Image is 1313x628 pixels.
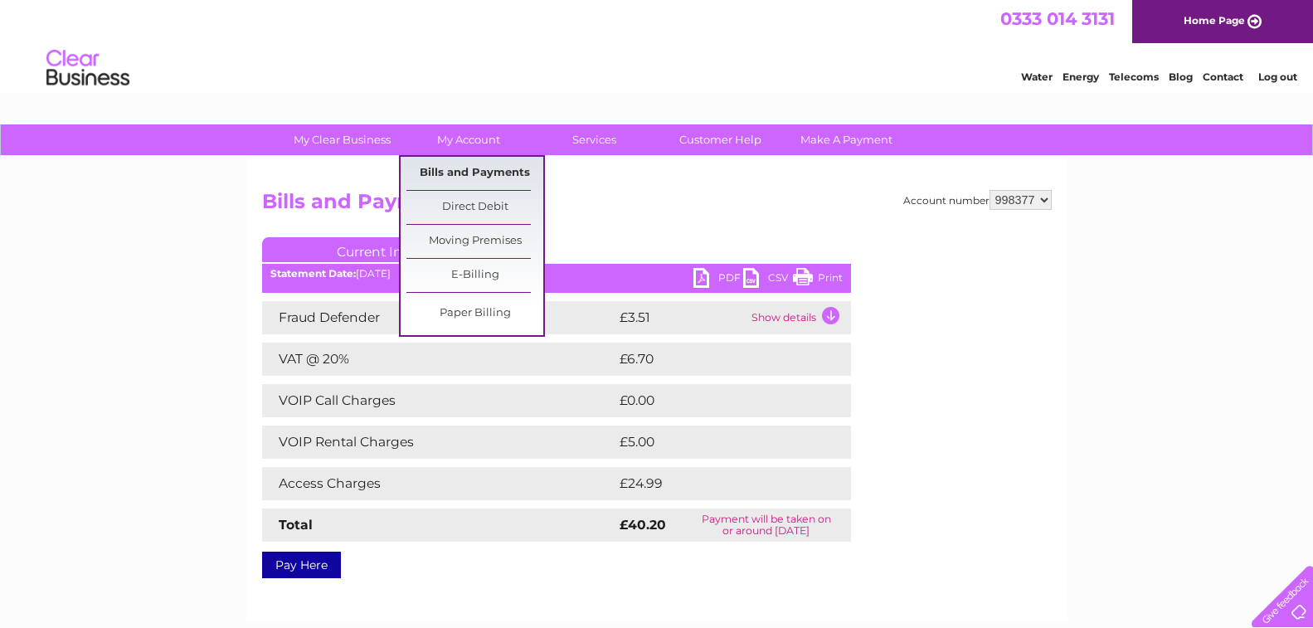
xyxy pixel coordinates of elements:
a: Make A Payment [778,124,915,155]
h2: Bills and Payments [262,190,1052,222]
td: Show details [747,301,851,334]
a: Services [526,124,663,155]
strong: Total [279,517,313,533]
img: logo.png [46,43,130,94]
td: Access Charges [262,467,615,500]
div: [DATE] [262,268,851,280]
td: Payment will be taken on or around [DATE] [682,509,850,542]
td: VOIP Call Charges [262,384,615,417]
td: £6.70 [615,343,812,376]
a: My Account [400,124,537,155]
div: Clear Business is a trading name of Verastar Limited (registered in [GEOGRAPHIC_DATA] No. 3667643... [265,9,1049,80]
a: My Clear Business [274,124,411,155]
a: Moving Premises [406,225,543,258]
td: £24.99 [615,467,819,500]
a: E-Billing [406,259,543,292]
div: Account number [903,190,1052,210]
td: Fraud Defender [262,301,615,334]
td: £0.00 [615,384,813,417]
td: £3.51 [615,301,747,334]
a: PDF [693,268,743,292]
a: Energy [1063,71,1099,83]
a: Direct Debit [406,191,543,224]
a: Contact [1203,71,1243,83]
a: CSV [743,268,793,292]
a: Bills and Payments [406,157,543,190]
a: Current Invoice [262,237,511,262]
a: Paper Billing [406,297,543,330]
a: Pay Here [262,552,341,578]
td: £5.00 [615,426,813,459]
strong: £40.20 [620,517,666,533]
a: Customer Help [652,124,789,155]
a: Telecoms [1109,71,1159,83]
a: 0333 014 3131 [1000,8,1115,29]
a: Log out [1258,71,1297,83]
b: Statement Date: [270,267,356,280]
td: VAT @ 20% [262,343,615,376]
a: Print [793,268,843,292]
a: Water [1021,71,1053,83]
a: Blog [1169,71,1193,83]
td: VOIP Rental Charges [262,426,615,459]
